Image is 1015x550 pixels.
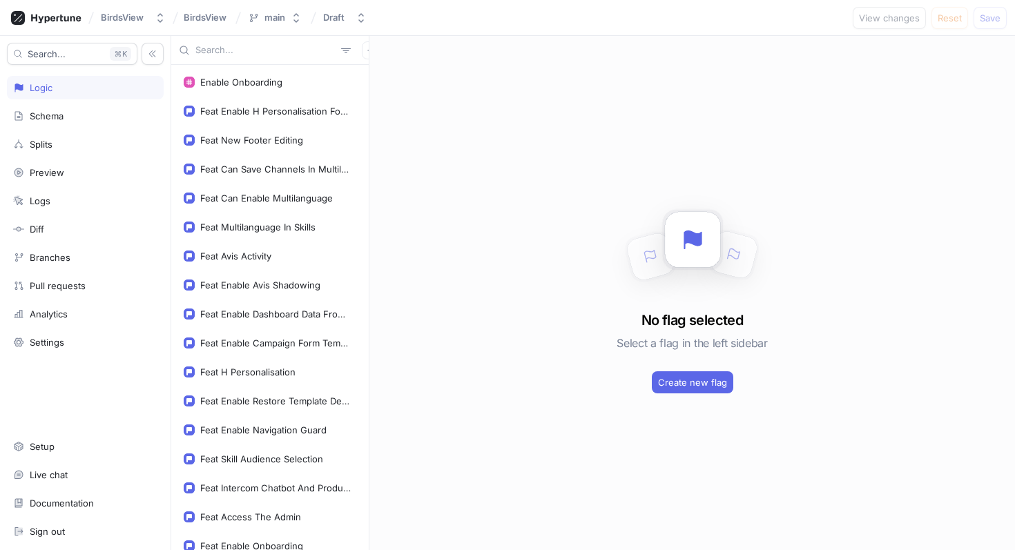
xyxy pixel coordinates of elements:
[853,7,926,29] button: View changes
[30,195,50,206] div: Logs
[931,7,968,29] button: Reset
[200,511,301,522] div: Feat Access The Admin
[938,14,962,22] span: Reset
[200,164,351,175] div: Feat Can Save Channels In Multilanguage
[974,7,1007,29] button: Save
[30,224,44,235] div: Diff
[323,12,345,23] div: Draft
[617,331,767,355] h5: Select a flag in the left sidebar
[30,441,55,452] div: Setup
[242,6,307,29] button: main
[200,106,351,117] div: Feat Enable H Personalisation For Missing Skills
[30,280,86,291] div: Pull requests
[30,498,94,509] div: Documentation
[200,366,296,377] div: Feat H Personalisation
[30,82,52,93] div: Logic
[264,12,285,23] div: main
[200,453,323,464] div: Feat Skill Audience Selection
[28,50,66,58] span: Search...
[110,47,131,61] div: K
[641,310,743,331] h3: No flag selected
[30,167,64,178] div: Preview
[200,395,351,406] div: Feat Enable Restore Template Design
[30,337,64,348] div: Settings
[30,469,68,480] div: Live chat
[95,6,171,29] button: BirdsView
[30,139,52,150] div: Splits
[30,252,70,263] div: Branches
[200,337,351,348] div: Feat Enable Campaign Form Template Editor Guard
[200,279,320,291] div: Feat Enable Avis Shadowing
[200,135,303,146] div: Feat New Footer Editing
[200,424,327,435] div: Feat Enable Navigation Guard
[980,14,1000,22] span: Save
[200,482,351,493] div: Feat Intercom Chatbot And Product Tour
[30,110,64,121] div: Schema
[200,193,333,204] div: Feat Can Enable Multilanguage
[652,371,733,393] button: Create new flag
[7,491,164,515] a: Documentation
[200,251,271,262] div: Feat Avis Activity
[658,378,727,386] span: Create new flag
[184,12,226,22] span: BirdsView
[30,308,68,320] div: Analytics
[859,14,920,22] span: View changes
[200,77,282,88] div: Enable Onboarding
[30,526,65,537] div: Sign out
[101,12,144,23] div: BirdsView
[318,6,372,29] button: Draft
[200,222,316,233] div: Feat Multilanguage In Skills
[195,43,336,57] input: Search...
[7,43,137,65] button: Search...K
[200,308,351,320] div: Feat Enable Dashboard Data From Timescale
